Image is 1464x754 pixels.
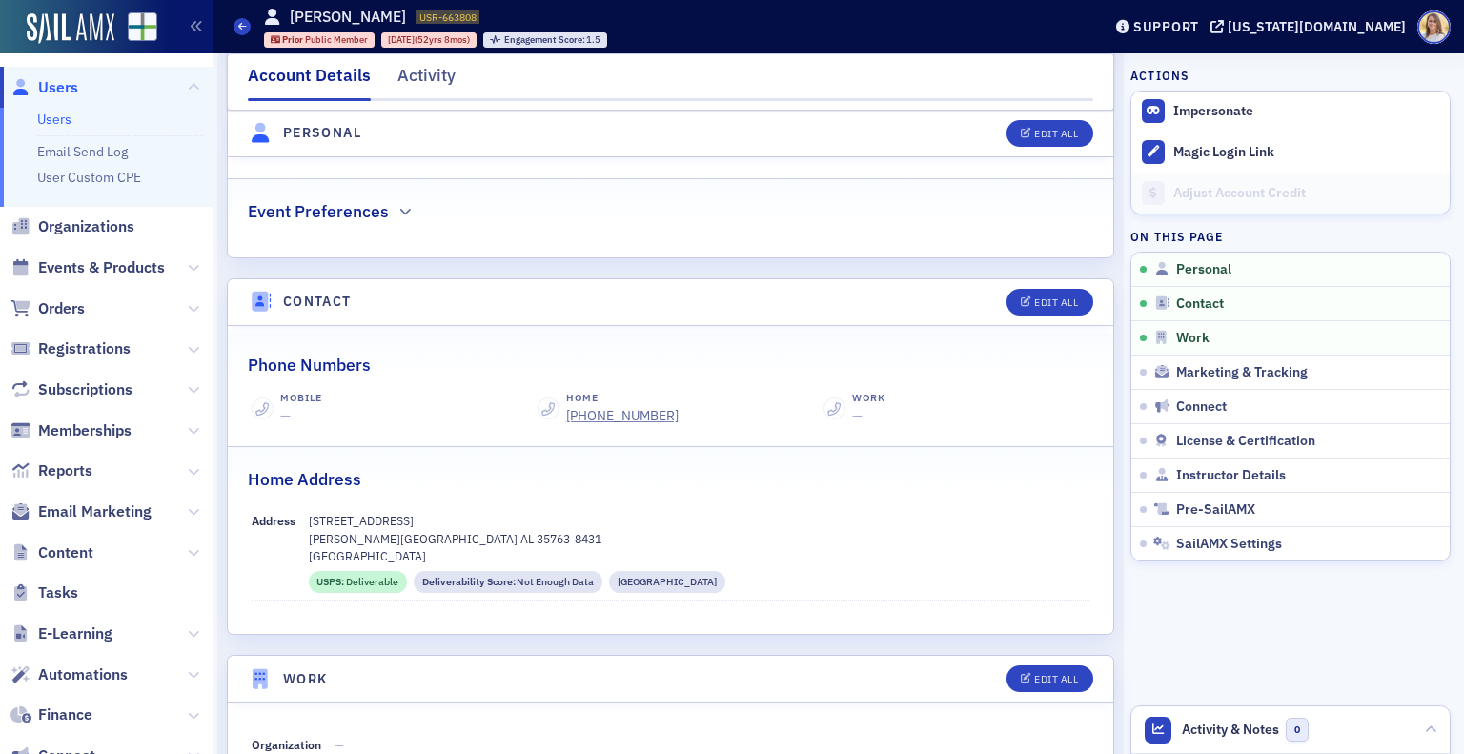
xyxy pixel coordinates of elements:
[248,63,371,101] div: Account Details
[309,547,1090,564] p: [GEOGRAPHIC_DATA]
[1006,665,1092,692] button: Edit All
[38,298,85,319] span: Orders
[1176,330,1210,347] span: Work
[282,33,305,46] span: Prior
[335,737,344,752] span: —
[1034,129,1078,139] div: Edit All
[10,298,85,319] a: Orders
[1176,398,1227,416] span: Connect
[38,460,92,481] span: Reports
[38,216,134,237] span: Organizations
[38,257,165,278] span: Events & Products
[248,467,361,492] h2: Home Address
[38,379,132,400] span: Subscriptions
[38,704,92,725] span: Finance
[10,460,92,481] a: Reports
[309,571,407,593] div: USPS: Deliverable
[10,257,165,278] a: Events & Products
[504,35,601,46] div: 1.5
[422,575,518,590] span: Deliverability Score :
[1131,173,1450,214] a: Adjust Account Credit
[27,13,114,44] img: SailAMX
[252,737,321,752] span: Organization
[290,7,406,28] h1: [PERSON_NAME]
[419,10,477,24] span: USR-663808
[1176,433,1315,450] span: License & Certification
[1006,120,1092,147] button: Edit All
[37,143,128,160] a: Email Send Log
[381,32,477,48] div: 1972-12-18 00:00:00
[1173,144,1440,161] div: Magic Login Link
[397,63,456,98] div: Activity
[10,420,132,441] a: Memberships
[1176,295,1224,313] span: Contact
[10,77,78,98] a: Users
[1176,364,1308,381] span: Marketing & Tracking
[10,216,134,237] a: Organizations
[283,669,328,689] h4: Work
[1176,536,1282,553] span: SailAMX Settings
[1130,228,1451,245] h4: On this page
[38,501,152,522] span: Email Marketing
[10,704,92,725] a: Finance
[38,582,78,603] span: Tasks
[10,542,93,563] a: Content
[414,571,602,593] div: Deliverability Score: Not Enough Data
[1173,103,1253,120] button: Impersonate
[37,169,141,186] a: User Custom CPE
[1417,10,1451,44] span: Profile
[1130,67,1189,84] h4: Actions
[10,623,112,644] a: E-Learning
[316,575,346,590] span: USPS :
[10,582,78,603] a: Tasks
[305,33,368,46] span: Public Member
[38,542,93,563] span: Content
[128,12,157,42] img: SailAMX
[10,338,131,359] a: Registrations
[114,12,157,45] a: View Homepage
[1228,18,1406,35] div: [US_STATE][DOMAIN_NAME]
[1210,20,1413,33] button: [US_STATE][DOMAIN_NAME]
[1176,467,1286,484] span: Instructor Details
[1176,501,1255,519] span: Pre-SailAMX
[38,664,128,685] span: Automations
[1286,718,1310,742] span: 0
[10,501,152,522] a: Email Marketing
[10,664,128,685] a: Automations
[38,338,131,359] span: Registrations
[10,379,132,400] a: Subscriptions
[852,407,863,424] span: —
[1176,261,1231,278] span: Personal
[309,512,1090,529] p: [STREET_ADDRESS]
[38,420,132,441] span: Memberships
[566,391,679,406] div: Home
[566,406,679,426] a: [PHONE_NUMBER]
[271,33,369,46] a: Prior Public Member
[609,571,725,593] div: Residential Street
[37,111,71,128] a: Users
[248,199,389,224] h2: Event Preferences
[852,391,885,406] div: Work
[38,623,112,644] span: E-Learning
[1182,720,1279,740] span: Activity & Notes
[248,353,371,377] h2: Phone Numbers
[388,33,470,46] div: (52yrs 8mos)
[1173,185,1440,202] div: Adjust Account Credit
[38,77,78,98] span: Users
[309,530,1090,547] p: [PERSON_NAME][GEOGRAPHIC_DATA] AL 35763-8431
[252,513,295,528] span: Address
[1034,297,1078,308] div: Edit All
[1133,18,1199,35] div: Support
[483,32,607,48] div: Engagement Score: 1.5
[1131,132,1450,173] button: Magic Login Link
[283,123,361,143] h4: Personal
[1034,674,1078,684] div: Edit All
[283,292,352,312] h4: Contact
[280,391,322,406] div: Mobile
[1006,289,1092,316] button: Edit All
[504,33,587,46] span: Engagement Score :
[280,407,291,424] span: —
[264,32,376,48] div: Prior: Prior: Public Member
